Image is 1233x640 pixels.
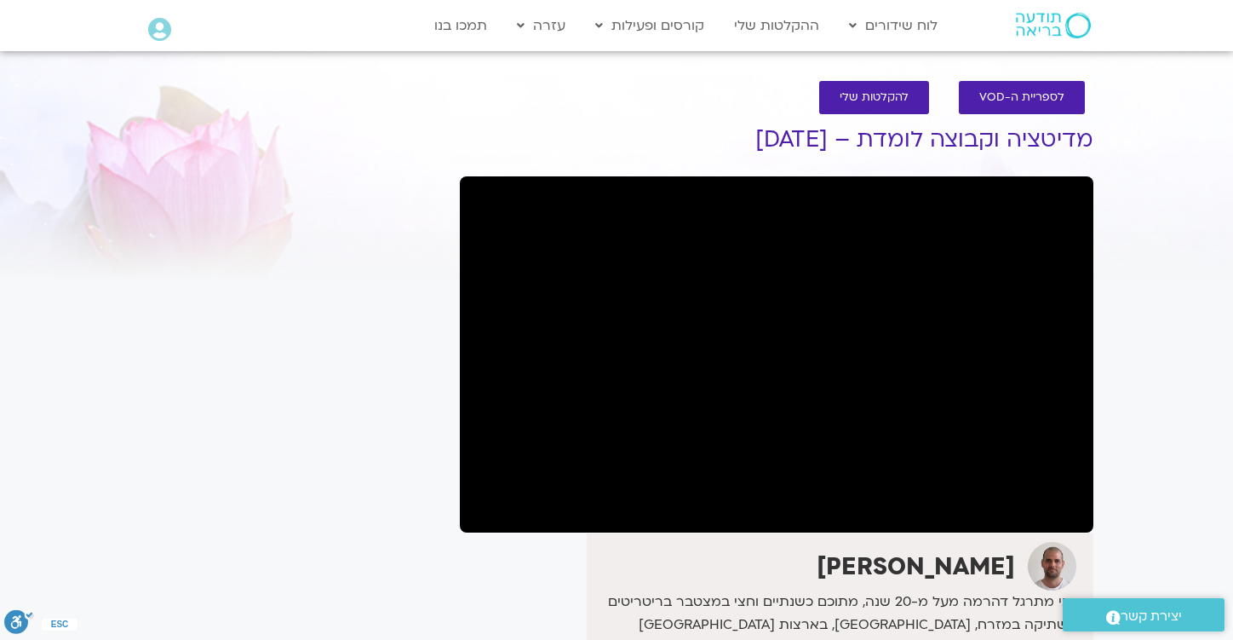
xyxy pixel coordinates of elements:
strong: [PERSON_NAME] [817,551,1015,583]
a: להקלטות שלי [819,81,929,114]
span: להקלטות שלי [840,91,909,104]
h1: מדיטציה וקבוצה לומדת – [DATE] [460,127,1093,153]
img: דקל קנטי [1028,542,1076,591]
span: יצירת קשר [1121,605,1182,628]
a: יצירת קשר [1063,598,1224,631]
a: ההקלטות שלי [725,9,828,42]
span: לספריית ה-VOD [979,91,1064,104]
a: תמכו בנו [426,9,496,42]
a: עזרה [508,9,574,42]
a: לוח שידורים [840,9,946,42]
a: לספריית ה-VOD [959,81,1085,114]
iframe: מדיטציה וקבוצה לומדת עם דקל קנטי 27.8.25 [460,176,1093,533]
a: קורסים ופעילות [587,9,713,42]
img: תודעה בריאה [1016,13,1091,38]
